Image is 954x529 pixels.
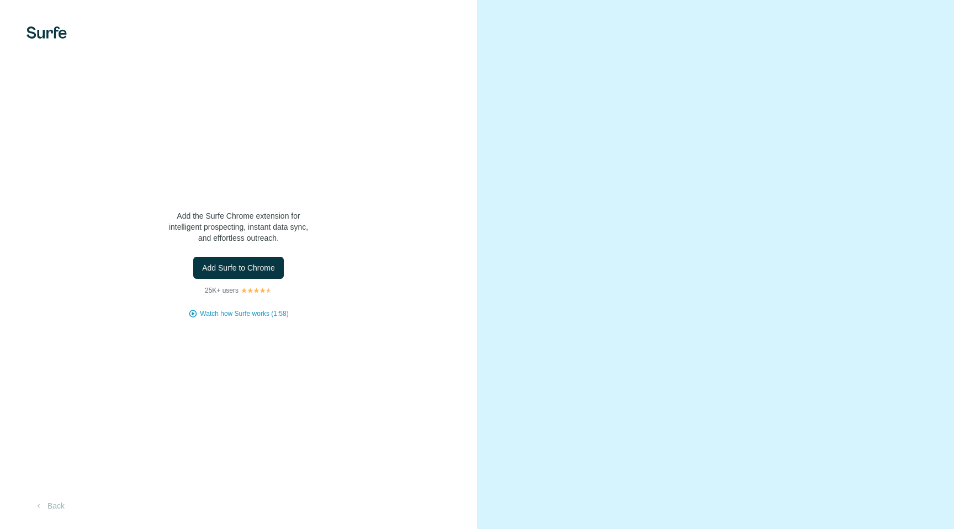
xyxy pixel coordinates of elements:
[241,287,272,294] img: Rating Stars
[205,285,239,295] p: 25K+ users
[26,496,72,516] button: Back
[128,210,349,244] p: Add the Surfe Chrome extension for intelligent prospecting, instant data sync, and effortless out...
[193,257,284,279] button: Add Surfe to Chrome
[26,27,67,39] img: Surfe's logo
[128,157,349,202] h1: Let’s bring Surfe to your LinkedIn
[202,262,275,273] span: Add Surfe to Chrome
[200,309,288,319] button: Watch how Surfe works (1:58)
